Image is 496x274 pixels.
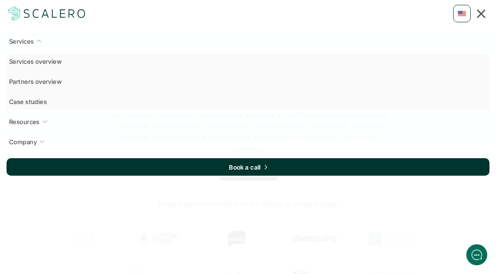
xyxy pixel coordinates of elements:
p: Services overview [9,57,62,66]
iframe: gist-messenger-bubble-iframe [466,244,487,265]
p: Company [9,137,37,146]
img: Scalero company logo [7,5,87,22]
p: Partners overview [9,77,62,86]
p: Book a call [229,163,261,172]
a: Case studies [7,94,489,109]
h2: Let us know if we can help with lifecycle marketing. [13,58,162,100]
p: Case studies [9,97,47,106]
a: Partners overview [7,73,489,89]
a: Services overview [7,53,489,69]
p: Resources [9,117,40,126]
h1: Hi! Welcome to [GEOGRAPHIC_DATA]. [13,42,162,56]
a: Book a call [7,158,489,176]
span: We run on Gist [73,218,111,223]
span: New conversation [56,121,105,128]
button: New conversation [14,116,161,133]
a: Scalero company logo [7,6,87,21]
p: Services [9,37,34,46]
